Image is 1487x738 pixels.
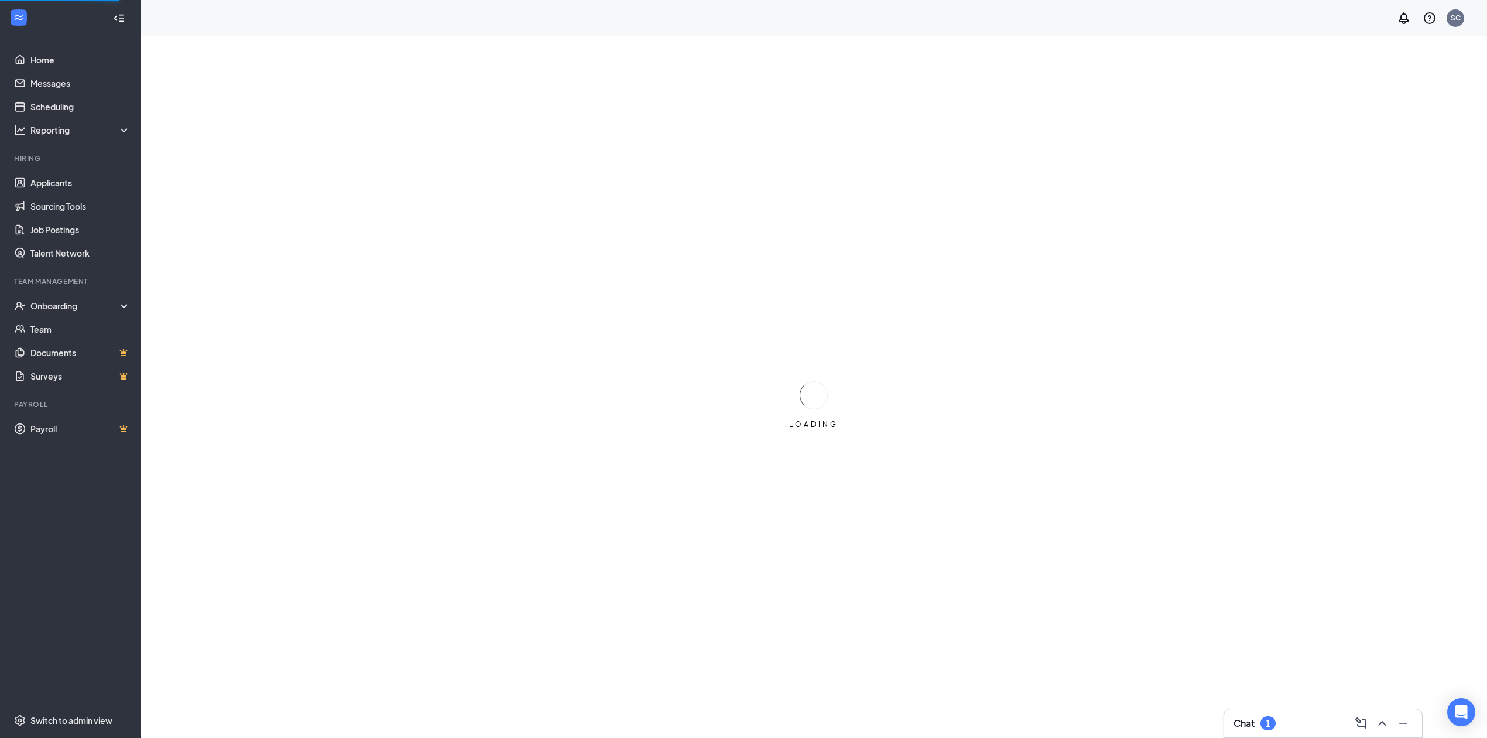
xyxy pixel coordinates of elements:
a: Scheduling [30,95,131,118]
a: Home [30,48,131,71]
button: ChevronUp [1373,714,1392,733]
div: Hiring [14,153,128,163]
div: Team Management [14,276,128,286]
svg: Settings [14,715,26,726]
a: Talent Network [30,241,131,265]
div: LOADING [784,419,843,429]
a: Sourcing Tools [30,194,131,218]
svg: Collapse [113,12,125,24]
svg: ChevronUp [1375,716,1389,730]
button: Minimize [1394,714,1413,733]
svg: UserCheck [14,300,26,312]
a: DocumentsCrown [30,341,131,364]
button: ComposeMessage [1352,714,1370,733]
svg: ComposeMessage [1354,716,1368,730]
svg: Analysis [14,124,26,136]
a: SurveysCrown [30,364,131,388]
a: PayrollCrown [30,417,131,440]
div: Reporting [30,124,131,136]
svg: Minimize [1396,716,1410,730]
div: Open Intercom Messenger [1447,698,1475,726]
div: Onboarding [30,300,121,312]
a: Job Postings [30,218,131,241]
a: Applicants [30,171,131,194]
div: Payroll [14,399,128,409]
div: Switch to admin view [30,715,112,726]
h3: Chat [1234,717,1255,730]
div: 1 [1266,719,1270,729]
svg: Notifications [1397,11,1411,25]
svg: WorkstreamLogo [13,12,25,23]
a: Messages [30,71,131,95]
svg: QuestionInfo [1423,11,1437,25]
div: SC [1451,13,1461,23]
a: Team [30,317,131,341]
